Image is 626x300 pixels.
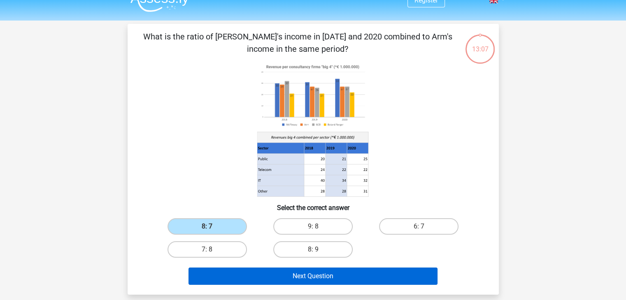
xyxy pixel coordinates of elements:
[465,34,496,54] div: 13:07
[141,30,455,55] p: What is the ratio of [PERSON_NAME]'s income in [DATE] and 2020 combined to Arm's income in the sa...
[273,241,353,258] label: 8: 9
[141,197,486,212] h6: Select the correct answer
[168,241,247,258] label: 7: 8
[168,218,247,235] label: 8: 7
[379,218,458,235] label: 6: 7
[273,218,353,235] label: 9: 8
[188,268,438,285] button: Next Question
